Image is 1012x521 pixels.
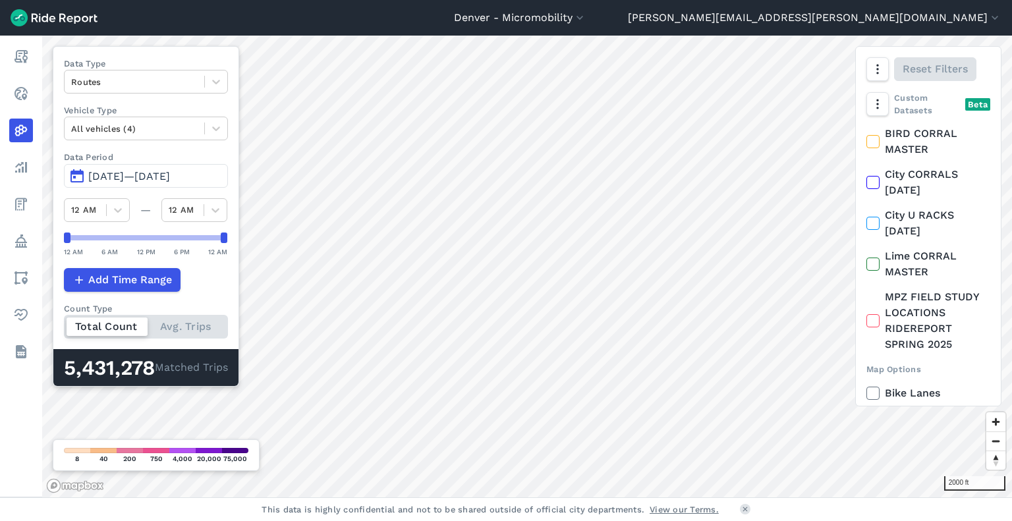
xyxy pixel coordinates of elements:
[9,119,33,142] a: Heatmaps
[965,98,990,111] div: Beta
[986,431,1005,451] button: Zoom out
[53,349,239,386] div: Matched Trips
[64,302,228,315] div: Count Type
[64,57,228,70] label: Data Type
[9,303,33,327] a: Health
[9,82,33,105] a: Realtime
[650,503,719,516] a: View our Terms.
[9,192,33,216] a: Fees
[64,246,83,258] div: 12 AM
[866,289,990,352] label: MPZ FIELD STUDY LOCATIONS RIDEREPORT SPRING 2025
[894,57,976,81] button: Reset Filters
[9,45,33,69] a: Report
[454,10,586,26] button: Denver - Micromobility
[866,92,990,117] div: Custom Datasets
[208,246,227,258] div: 12 AM
[64,268,181,292] button: Add Time Range
[986,412,1005,431] button: Zoom in
[866,248,990,280] label: Lime CORRAL MASTER
[903,61,968,77] span: Reset Filters
[11,9,98,26] img: Ride Report
[866,207,990,239] label: City U RACKS [DATE]
[866,126,990,157] label: BIRD CORRAL MASTER
[130,202,161,218] div: —
[866,167,990,198] label: City CORRALS [DATE]
[866,385,990,401] label: Bike Lanes
[9,229,33,253] a: Policy
[866,363,990,375] div: Map Options
[64,151,228,163] label: Data Period
[42,36,1012,497] canvas: Map
[174,246,190,258] div: 6 PM
[944,476,1005,491] div: 2000 ft
[986,451,1005,470] button: Reset bearing to north
[628,10,1001,26] button: [PERSON_NAME][EMAIL_ADDRESS][PERSON_NAME][DOMAIN_NAME]
[64,104,228,117] label: Vehicle Type
[101,246,118,258] div: 6 AM
[88,170,170,182] span: [DATE]—[DATE]
[9,340,33,364] a: Datasets
[46,478,104,493] a: Mapbox logo
[137,246,155,258] div: 12 PM
[88,272,172,288] span: Add Time Range
[9,155,33,179] a: Analyze
[64,164,228,188] button: [DATE]—[DATE]
[64,360,155,377] div: 5,431,278
[9,266,33,290] a: Areas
